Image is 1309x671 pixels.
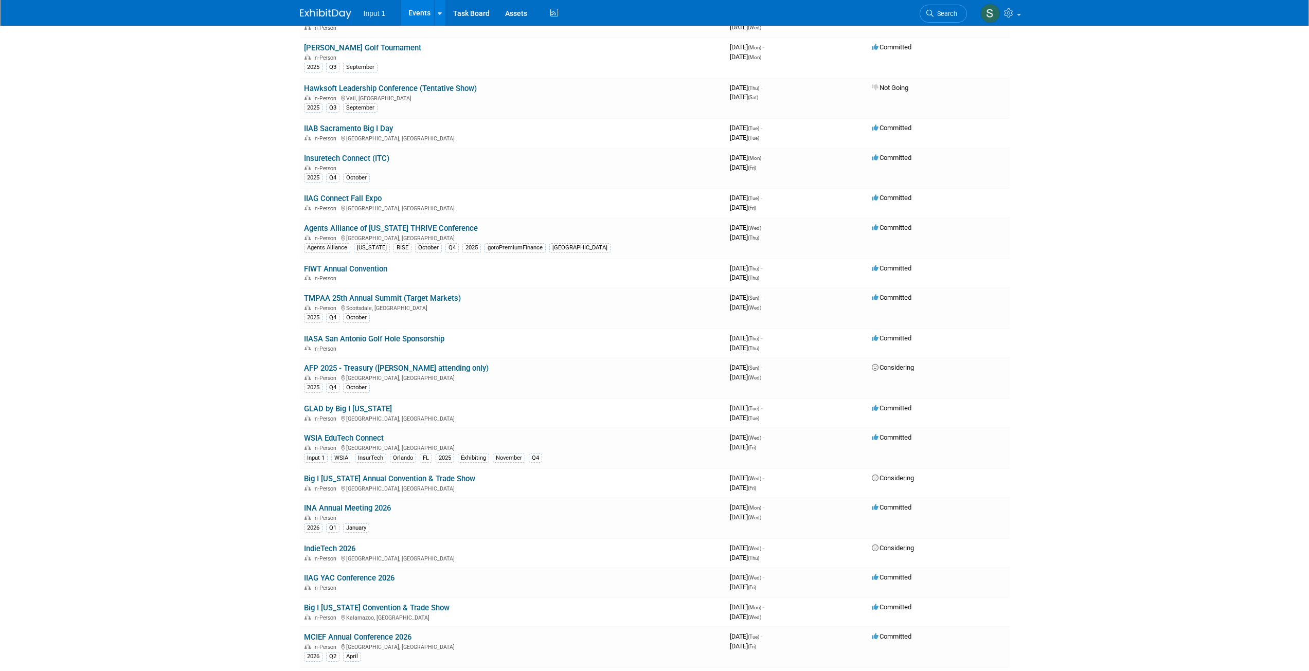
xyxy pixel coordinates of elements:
span: In-Person [313,205,339,212]
span: (Thu) [748,336,759,341]
a: Big I [US_STATE] Annual Convention & Trade Show [304,474,475,483]
span: [DATE] [730,154,764,161]
span: Committed [872,294,911,301]
span: [DATE] [730,43,764,51]
span: [DATE] [730,364,762,371]
div: Q4 [529,454,542,463]
span: In-Person [313,445,339,451]
span: (Fri) [748,644,756,649]
span: - [761,404,762,412]
a: Insuretech Connect (ITC) [304,154,389,163]
span: Input 1 [364,9,386,17]
span: Committed [872,632,911,640]
div: FL [420,454,432,463]
span: (Tue) [748,195,759,201]
span: (Fri) [748,585,756,590]
span: In-Person [313,95,339,102]
div: Input 1 [304,454,328,463]
div: 2025 [304,383,322,392]
img: In-Person Event [304,445,311,450]
span: In-Person [313,585,339,591]
img: ExhibitDay [300,9,351,19]
span: (Wed) [748,546,761,551]
span: [DATE] [730,84,762,92]
img: In-Person Event [304,555,311,560]
div: September [343,63,378,72]
div: [GEOGRAPHIC_DATA] [549,243,611,252]
div: [GEOGRAPHIC_DATA], [GEOGRAPHIC_DATA] [304,484,722,492]
span: (Wed) [748,515,761,520]
span: - [761,294,762,301]
div: Q4 [445,243,459,252]
div: Q1 [326,523,339,533]
div: 2026 [304,652,322,661]
span: [DATE] [730,443,756,451]
span: [DATE] [730,544,764,552]
span: Considering [872,544,914,552]
img: Susan Stout [980,4,1000,23]
div: Vail, [GEOGRAPHIC_DATA] [304,94,722,102]
a: IIAB Sacramento Big I Day [304,124,393,133]
span: (Mon) [748,505,761,511]
div: [GEOGRAPHIC_DATA], [GEOGRAPHIC_DATA] [304,373,722,382]
img: In-Person Event [304,346,311,351]
span: [DATE] [730,334,762,342]
img: In-Person Event [304,135,311,140]
div: Q3 [326,63,339,72]
div: [GEOGRAPHIC_DATA], [GEOGRAPHIC_DATA] [304,554,722,562]
span: - [761,194,762,202]
span: (Mon) [748,605,761,610]
div: Agents Alliance [304,243,350,252]
span: (Tue) [748,125,759,131]
a: [PERSON_NAME] Golf Tournament [304,43,421,52]
img: In-Person Event [304,585,311,590]
span: (Mon) [748,55,761,60]
span: (Thu) [748,235,759,241]
span: - [761,364,762,371]
img: In-Person Event [304,614,311,620]
span: - [761,124,762,132]
div: [GEOGRAPHIC_DATA], [GEOGRAPHIC_DATA] [304,443,722,451]
div: [US_STATE] [354,243,390,252]
span: [DATE] [730,433,764,441]
img: In-Person Event [304,95,311,100]
span: In-Person [313,165,339,172]
span: - [763,503,764,511]
span: - [763,474,764,482]
img: In-Person Event [304,25,311,30]
div: [GEOGRAPHIC_DATA], [GEOGRAPHIC_DATA] [304,134,722,142]
img: In-Person Event [304,275,311,280]
span: (Wed) [748,476,761,481]
span: (Tue) [748,634,759,640]
div: RISE [393,243,411,252]
span: Committed [872,433,911,441]
a: INA Annual Meeting 2026 [304,503,391,513]
div: Q2 [326,652,339,661]
span: (Wed) [748,435,761,441]
span: In-Person [313,555,339,562]
span: [DATE] [730,23,761,31]
span: (Fri) [748,485,756,491]
a: TMPAA 25th Annual Summit (Target Markets) [304,294,461,303]
div: April [343,652,361,661]
div: September [343,103,378,113]
span: - [761,334,762,342]
span: Committed [872,404,911,412]
div: Q3 [326,103,339,113]
span: (Thu) [748,85,759,91]
span: In-Person [313,55,339,61]
span: (Thu) [748,346,759,351]
span: Committed [872,573,911,581]
a: Big I [US_STATE] Convention & Trade Show [304,603,450,612]
a: GLAD by Big I [US_STATE] [304,404,392,413]
span: (Mon) [748,155,761,161]
a: Agents Alliance of [US_STATE] THRIVE Conference [304,224,478,233]
span: [DATE] [730,642,756,650]
span: Committed [872,264,911,272]
a: AFP 2025 - Treasury ([PERSON_NAME] attending only) [304,364,489,373]
div: 2026 [304,523,322,533]
img: In-Person Event [304,644,311,649]
div: InsurTech [355,454,386,463]
span: Considering [872,474,914,482]
span: In-Person [313,515,339,521]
